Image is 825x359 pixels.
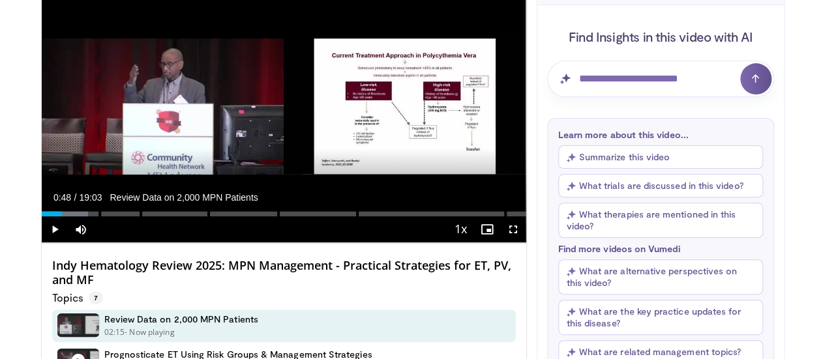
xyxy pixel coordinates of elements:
[558,243,763,254] p: Find more videos on Vumedi
[558,145,763,169] button: Summarize this video
[104,313,258,325] h4: Review Data on 2,000 MPN Patients
[110,192,258,203] span: Review Data on 2,000 MPN Patients
[547,61,774,97] input: Question for AI
[42,216,68,242] button: Play
[448,216,474,242] button: Playback Rate
[74,192,77,203] span: /
[558,300,763,335] button: What are the key practice updates for this disease?
[53,192,71,203] span: 0:48
[558,129,763,140] p: Learn more about this video...
[547,28,774,45] h4: Find Insights in this video with AI
[125,326,175,338] p: - Now playing
[42,211,526,216] div: Progress Bar
[89,291,103,304] span: 7
[558,259,763,294] button: What are alternative perspectives on this video?
[52,291,103,304] p: Topics
[79,192,102,203] span: 19:03
[474,216,500,242] button: Enable picture-in-picture mode
[500,216,526,242] button: Fullscreen
[558,203,763,238] button: What therapies are mentioned in this video?
[104,326,125,338] p: 02:15
[52,259,516,287] h4: Indy Hematology Review 2025: MPN Management - Practical Strategies for ET, PV, and MF
[68,216,94,242] button: Mute
[558,174,763,197] button: What trials are discussed in this video?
